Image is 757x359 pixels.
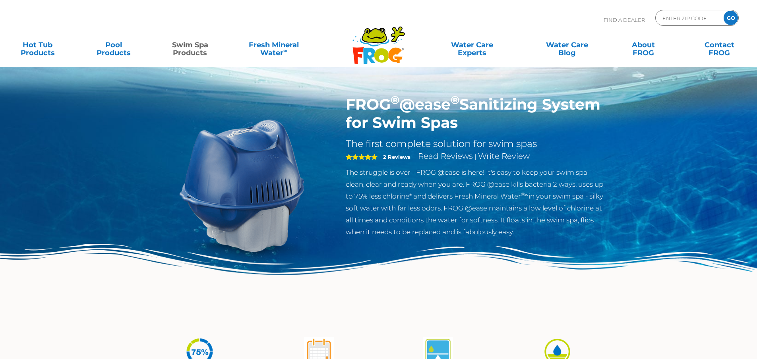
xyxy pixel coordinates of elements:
[346,138,605,150] h2: The first complete solution for swim spas
[161,37,220,53] a: Swim SpaProducts
[418,151,473,161] a: Read Reviews
[724,11,738,25] input: GO
[346,154,378,160] span: 5
[451,93,459,107] sup: ®
[478,151,530,161] a: Write Review
[283,47,287,54] sup: ∞
[537,37,596,53] a: Water CareBlog
[346,166,605,238] p: The struggle is over - FROG @ease is here! It's easy to keep your swim spa clean, clear and ready...
[521,191,529,197] sup: ®∞
[474,153,476,160] span: |
[152,95,334,277] img: ss-@ease-hero.png
[690,37,749,53] a: ContactFROG
[424,37,520,53] a: Water CareExperts
[84,37,143,53] a: PoolProducts
[348,16,409,64] img: Frog Products Logo
[383,154,410,160] strong: 2 Reviews
[614,37,673,53] a: AboutFROG
[8,37,67,53] a: Hot TubProducts
[604,10,645,30] p: Find A Dealer
[346,95,605,132] h1: FROG @ease Sanitizing System for Swim Spas
[391,93,399,107] sup: ®
[236,37,311,53] a: Fresh MineralWater∞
